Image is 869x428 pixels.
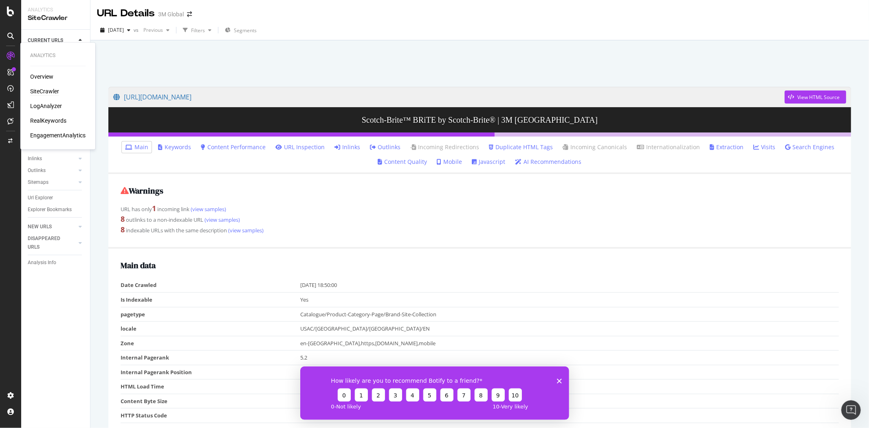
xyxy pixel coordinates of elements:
[97,7,155,20] div: URL Details
[28,166,76,175] a: Outlinks
[785,143,834,151] a: Search Engines
[140,24,173,37] button: Previous
[28,205,72,214] div: Explorer Bookmarks
[121,365,300,379] td: Internal Pagerank Position
[121,322,300,336] td: locale
[121,225,839,235] div: indexable URLs with the same description
[140,26,163,33] span: Previous
[437,158,462,166] a: Mobile
[785,90,846,104] button: View HTML Source
[300,278,839,292] td: [DATE] 18:50:00
[30,73,53,81] a: Overview
[28,154,76,163] a: Inlinks
[28,13,84,23] div: SiteCrawler
[300,322,839,336] td: USAC/[GEOGRAPHIC_DATA]/[GEOGRAPHIC_DATA]/EN
[300,351,839,365] td: 5.2
[187,11,192,17] div: arrow-right-arrow-left
[797,94,840,101] div: View HTML Source
[158,10,184,18] div: 3M Global
[472,158,506,166] a: Javascript
[300,408,839,423] td: 200
[189,205,226,213] a: (view samples)
[121,307,300,322] td: pagetype
[28,234,76,252] a: DISAPPEARED URLS
[222,24,260,37] button: Segments
[121,225,125,234] strong: 8
[28,223,76,231] a: NEW URLS
[227,227,264,234] a: (view samples)
[637,143,700,151] a: Internationalization
[121,379,300,394] td: HTML Load Time
[121,336,300,351] td: Zone
[753,143,775,151] a: Visits
[134,26,140,33] span: vs
[121,261,839,270] h2: Main data
[30,132,86,140] a: EngagementAnalytics
[28,234,69,252] div: DISAPPEARED URLS
[28,205,84,214] a: Explorer Bookmarks
[563,143,627,151] a: Incoming Canonicals
[334,143,360,151] a: Inlinks
[121,214,839,225] div: outlinks to a non-indexable URL
[234,27,257,34] span: Segments
[30,102,62,110] div: LogAnalyzer
[300,365,839,379] td: 177,447
[152,203,156,213] strong: 1
[410,143,479,151] a: Incoming Redirections
[370,143,400,151] a: Outlinks
[201,143,266,151] a: Content Performance
[300,336,839,351] td: en-[GEOGRAPHIC_DATA],https,[DOMAIN_NAME],mobile
[121,292,300,307] td: Is Indexable
[30,52,86,59] div: Analytics
[28,194,53,202] div: Url Explorer
[121,278,300,292] td: Date Crawled
[121,351,300,365] td: Internal Pagerank
[28,7,84,13] div: Analytics
[30,88,59,96] a: SiteCrawler
[300,394,839,408] td: 71,871
[710,143,744,151] a: Extraction
[97,24,134,37] button: [DATE]
[515,158,582,166] a: AI Recommendations
[113,87,785,107] a: [URL][DOMAIN_NAME]
[191,27,205,34] div: Filters
[28,223,52,231] div: NEW URLS
[28,194,84,202] a: Url Explorer
[180,24,215,37] button: Filters
[300,292,839,307] td: Yes
[300,366,569,420] iframe: Survey from Botify
[108,26,124,33] span: 2025 Aug. 31st
[125,143,148,151] a: Main
[841,400,861,420] iframe: Intercom live chat
[108,107,851,132] h3: Scotch-Brite™ BRiTE by Scotch-Brite® | 3M [GEOGRAPHIC_DATA]
[28,258,84,267] a: Analysis Info
[121,408,300,423] td: HTTP Status Code
[275,143,325,151] a: URL Inspection
[28,178,76,187] a: Sitemaps
[121,186,839,195] h2: Warnings
[30,117,66,125] a: RealKeywords
[378,158,427,166] a: Content Quality
[28,36,63,45] div: CURRENT URLS
[28,154,42,163] div: Inlinks
[121,214,125,224] strong: 8
[158,143,191,151] a: Keywords
[28,36,76,45] a: CURRENT URLS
